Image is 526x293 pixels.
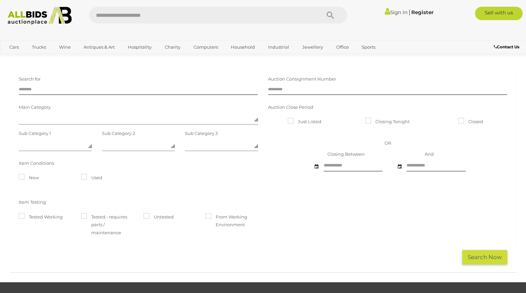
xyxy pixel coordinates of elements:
a: Office [332,42,353,53]
b: Contact Us [494,44,519,49]
a: Register [411,9,433,15]
a: Wine [55,42,75,53]
a: Contact Us [494,43,521,51]
label: Auction Close Period [268,103,313,111]
label: Item Testing [19,198,46,206]
a: Cars [5,42,23,53]
label: Sub Category 1 [19,130,51,137]
a: [GEOGRAPHIC_DATA] [5,53,61,64]
a: Jewellery [298,42,327,53]
a: Antiques & Art [79,42,119,53]
a: Sell with us [475,7,523,20]
label: Auction Consignment Number [268,75,336,83]
a: Industrial [264,42,294,53]
label: Untested [144,213,174,221]
label: Search for [19,75,41,83]
label: New [19,174,39,182]
label: Just Listed [288,118,321,126]
label: Tested Working [19,213,63,221]
label: Main Category [19,103,51,111]
button: Search [314,7,347,23]
a: Charity [160,42,185,53]
label: Tested - requires parts / maintenance [81,213,134,237]
label: Closing Tonight [365,118,410,126]
a: Trucks [28,42,50,53]
img: Allbids.com.au [4,7,75,25]
span: | [409,8,410,16]
a: Sports [357,42,380,53]
a: Hospitality [123,42,156,53]
label: From Working Environment [206,213,258,229]
a: Household [226,42,259,53]
label: OR [384,139,391,147]
label: Sub Category 3 [185,130,218,137]
label: Sub Category 2 [102,130,135,137]
button: Search Now [462,250,507,264]
a: Sign In [385,9,408,15]
label: Used [81,174,102,182]
label: Closed [458,118,483,126]
label: Closing Between [327,150,365,158]
label: Item Conditions [19,159,54,167]
a: Computers [189,42,222,53]
label: And [425,150,434,158]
